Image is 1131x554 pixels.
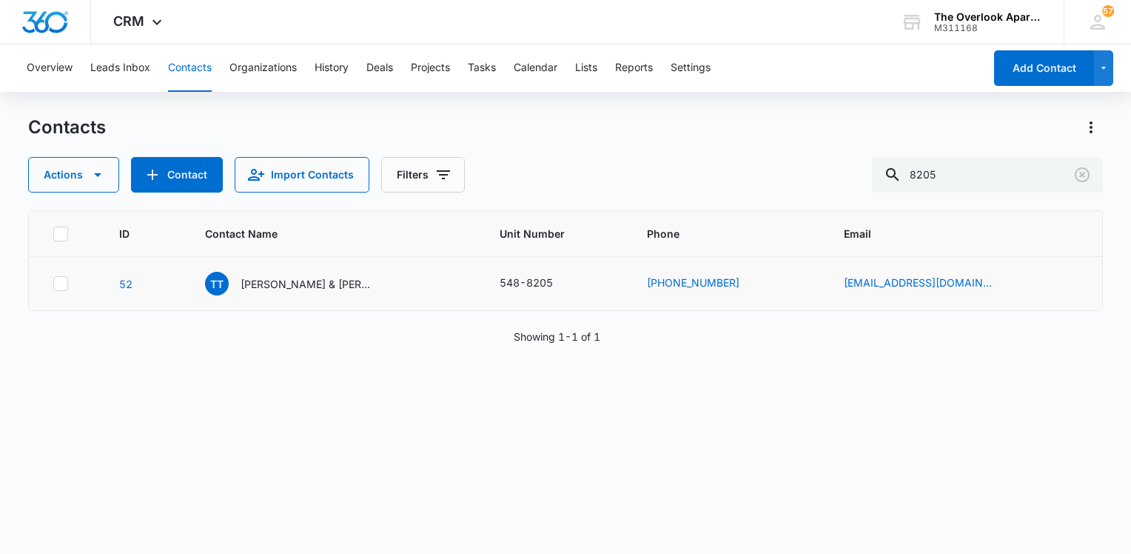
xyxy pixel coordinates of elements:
span: 57 [1102,5,1114,17]
div: account name [934,11,1042,23]
span: CRM [113,13,144,29]
button: Import Contacts [235,157,369,193]
button: Projects [411,44,450,92]
h1: Contacts [28,116,106,138]
button: Actions [28,157,119,193]
button: Filters [381,157,465,193]
span: ID [119,226,148,241]
div: Email - Tristen@gmail.com - Select to Edit Field [844,275,1018,293]
button: Clear [1070,163,1094,187]
div: Unit Number - 548-8205 - Select to Edit Field [500,275,580,293]
div: 548-8205 [500,275,553,290]
span: TT [205,272,229,296]
button: Settings [671,44,711,92]
button: Deals [366,44,393,92]
button: Actions [1079,116,1103,139]
a: [EMAIL_ADDRESS][DOMAIN_NAME] [844,275,992,290]
p: Showing 1-1 of 1 [514,329,600,344]
span: Unit Number [500,226,611,241]
button: Add Contact [131,157,223,193]
button: Leads Inbox [90,44,150,92]
button: Add Contact [994,50,1094,86]
button: Contacts [168,44,212,92]
div: Contact Name - Tristen Thompson & Daisy Reed - Select to Edit Field [205,272,400,296]
span: Email [844,226,1056,241]
a: [PHONE_NUMBER] [647,275,739,290]
input: Search Contacts [872,157,1103,193]
div: account id [934,23,1042,33]
p: [PERSON_NAME] & [PERSON_NAME] [241,276,374,292]
button: Tasks [468,44,496,92]
button: Organizations [229,44,297,92]
span: Contact Name [205,226,443,241]
button: History [315,44,349,92]
div: notifications count [1102,5,1114,17]
button: Lists [575,44,597,92]
div: Phone - (970) 413-3220 - Select to Edit Field [647,275,766,293]
button: Calendar [514,44,557,92]
button: Overview [27,44,73,92]
span: Phone [647,226,787,241]
a: Navigate to contact details page for Tristen Thompson & Daisy Reed [119,278,132,290]
button: Reports [615,44,653,92]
